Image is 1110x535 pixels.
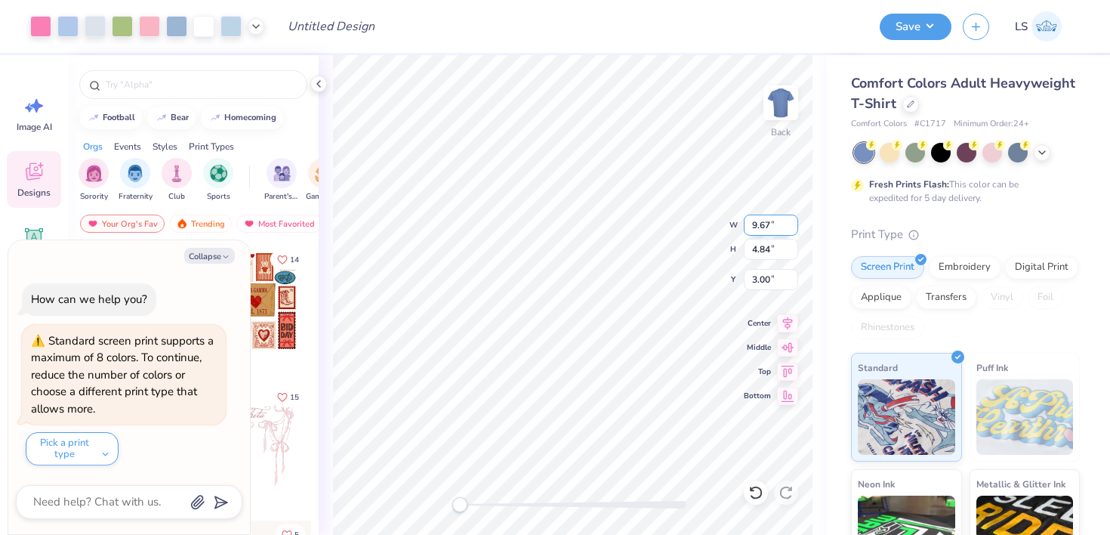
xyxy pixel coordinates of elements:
[954,118,1029,131] span: Minimum Order: 24 +
[916,286,976,309] div: Transfers
[851,226,1080,243] div: Print Type
[243,218,255,229] img: most_fav.gif
[976,476,1065,492] span: Metallic & Glitter Ink
[119,158,153,203] button: filter button
[851,74,1075,113] span: Comfort Colors Adult Heavyweight T-Shirt
[162,158,192,203] button: filter button
[858,476,895,492] span: Neon Ink
[171,113,189,122] div: bear
[766,88,796,118] img: Back
[207,191,230,203] span: Sports
[114,140,141,153] div: Events
[851,317,924,339] div: Rhinestones
[87,218,99,229] img: most_fav.gif
[203,158,233,203] button: filter button
[168,165,185,182] img: Club Image
[169,215,232,233] div: Trending
[315,165,332,182] img: Game Day Image
[914,118,946,131] span: # C1717
[452,497,467,512] div: Accessibility label
[273,165,291,182] img: Parent's Weekend Image
[290,394,299,401] span: 15
[306,191,341,203] span: Game Day
[119,191,153,203] span: Fraternity
[1015,18,1028,36] span: LS
[869,178,1055,205] div: This color can be expedited for 5 day delivery.
[306,158,341,203] div: filter for Game Day
[156,113,168,122] img: trend_line.gif
[153,140,177,153] div: Styles
[858,379,955,455] img: Standard
[880,14,951,40] button: Save
[104,77,298,92] input: Try "Alpha"
[851,286,911,309] div: Applique
[264,158,299,203] div: filter for Parent's Weekend
[80,215,165,233] div: Your Org's Fav
[184,248,235,264] button: Collapse
[88,113,100,122] img: trend_line.gif
[851,256,924,279] div: Screen Print
[1005,256,1078,279] div: Digital Print
[929,256,1001,279] div: Embroidery
[264,158,299,203] button: filter button
[270,387,306,407] button: Like
[224,113,276,122] div: homecoming
[981,286,1023,309] div: Vinyl
[869,178,949,190] strong: Fresh Prints Flash:
[119,158,153,203] div: filter for Fraternity
[1031,11,1062,42] img: Lakshmi Suresh Ambati
[31,292,147,307] div: How can we help you?
[744,342,771,354] span: Middle
[176,218,188,229] img: trending.gif
[17,187,51,199] span: Designs
[203,158,233,203] div: filter for Sports
[127,165,143,182] img: Fraternity Image
[79,158,109,203] button: filter button
[290,256,299,264] span: 14
[201,107,283,129] button: homecoming
[851,118,907,131] span: Comfort Colors
[209,113,221,122] img: trend_line.gif
[80,191,108,203] span: Sorority
[162,158,192,203] div: filter for Club
[976,360,1008,376] span: Puff Ink
[1028,286,1063,309] div: Foil
[31,333,214,416] div: Standard screen print supports a maximum of 8 colors. To continue, reduce the number of colors or...
[210,165,227,182] img: Sports Image
[83,140,103,153] div: Orgs
[270,249,306,270] button: Like
[264,191,299,203] span: Parent's Weekend
[744,390,771,402] span: Bottom
[17,121,52,133] span: Image AI
[189,140,234,153] div: Print Types
[79,107,142,129] button: football
[976,379,1074,455] img: Puff Ink
[168,191,185,203] span: Club
[1008,11,1068,42] a: LS
[147,107,196,129] button: bear
[276,11,387,42] input: Untitled Design
[744,366,771,378] span: Top
[236,215,322,233] div: Most Favorited
[858,360,898,376] span: Standard
[79,158,109,203] div: filter for Sorority
[771,125,791,139] div: Back
[85,165,103,182] img: Sorority Image
[26,432,119,465] button: Pick a print type
[306,158,341,203] button: filter button
[744,317,771,329] span: Center
[103,113,135,122] div: football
